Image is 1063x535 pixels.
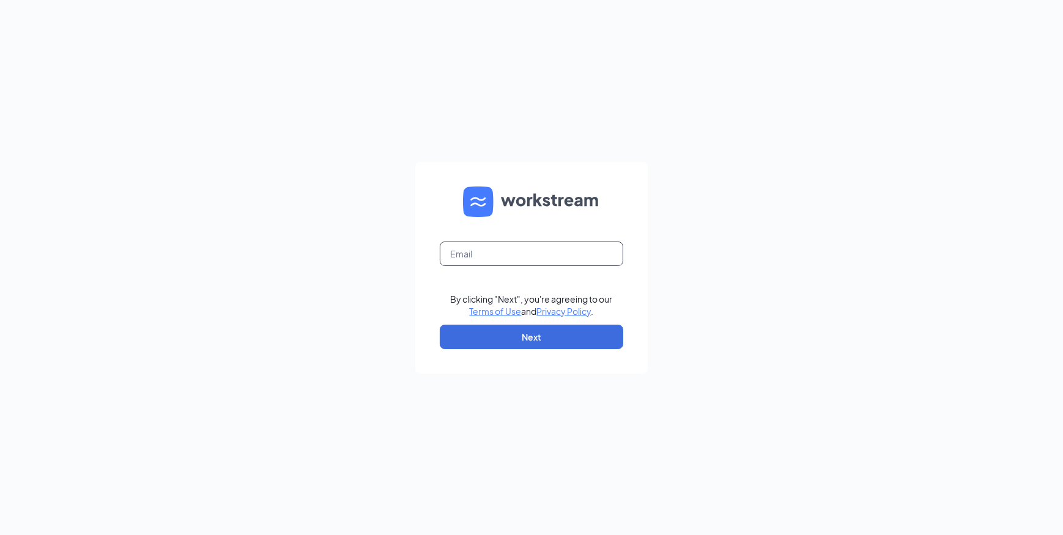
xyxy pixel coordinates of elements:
[440,325,623,349] button: Next
[537,306,591,317] a: Privacy Policy
[451,293,613,317] div: By clicking "Next", you're agreeing to our and .
[470,306,522,317] a: Terms of Use
[463,186,600,217] img: WS logo and Workstream text
[440,242,623,266] input: Email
